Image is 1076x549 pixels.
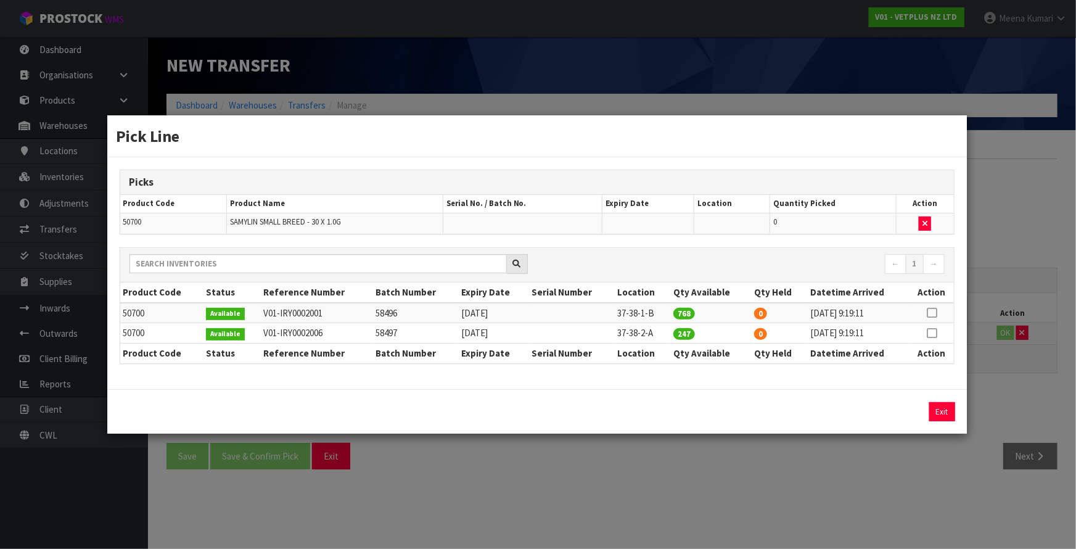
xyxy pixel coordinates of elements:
[546,254,945,276] nav: Page navigation
[120,344,203,363] th: Product Code
[443,195,602,213] th: Serial No. / Batch No.
[807,303,910,323] td: [DATE] 9:19:11
[120,323,203,344] td: 50700
[773,217,777,227] span: 0
[120,195,227,213] th: Product Code
[807,323,910,344] td: [DATE] 9:19:11
[602,195,694,213] th: Expiry Date
[614,323,670,344] td: 37-38-2-A
[129,254,507,273] input: Search inventories
[373,323,459,344] td: 58497
[614,303,670,323] td: 37-38-1-B
[461,307,488,319] span: [DATE]
[906,254,924,274] a: 1
[260,344,372,363] th: Reference Number
[673,308,695,320] span: 768
[614,344,670,363] th: Location
[885,254,906,274] a: ←
[260,283,372,302] th: Reference Number
[754,328,767,340] span: 0
[120,283,203,302] th: Product Code
[807,283,910,302] th: Datetime Arrived
[461,327,488,339] span: [DATE]
[373,283,459,302] th: Batch Number
[528,344,614,363] th: Serial Number
[897,195,954,213] th: Action
[117,125,958,147] h3: Pick Line
[929,402,955,421] button: Exit
[260,303,372,323] td: V01-IRY0002001
[373,303,459,323] td: 58496
[227,195,443,213] th: Product Name
[910,344,954,363] th: Action
[694,195,770,213] th: Location
[203,344,260,363] th: Status
[260,323,372,344] td: V01-IRY0002006
[910,283,954,302] th: Action
[754,308,767,320] span: 0
[203,283,260,302] th: Status
[751,283,807,302] th: Qty Held
[923,254,945,274] a: →
[458,283,528,302] th: Expiry Date
[670,283,751,302] th: Qty Available
[120,303,203,323] td: 50700
[206,308,245,320] span: Available
[770,195,896,213] th: Quantity Picked
[373,344,459,363] th: Batch Number
[458,344,528,363] th: Expiry Date
[751,344,807,363] th: Qty Held
[206,328,245,341] span: Available
[614,283,670,302] th: Location
[528,283,614,302] th: Serial Number
[129,176,945,188] h3: Picks
[673,328,695,340] span: 247
[123,217,142,227] span: 50700
[230,217,341,227] span: SAMYLIN SMALL BREED - 30 X 1.0G
[807,344,910,363] th: Datetime Arrived
[670,344,751,363] th: Qty Available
